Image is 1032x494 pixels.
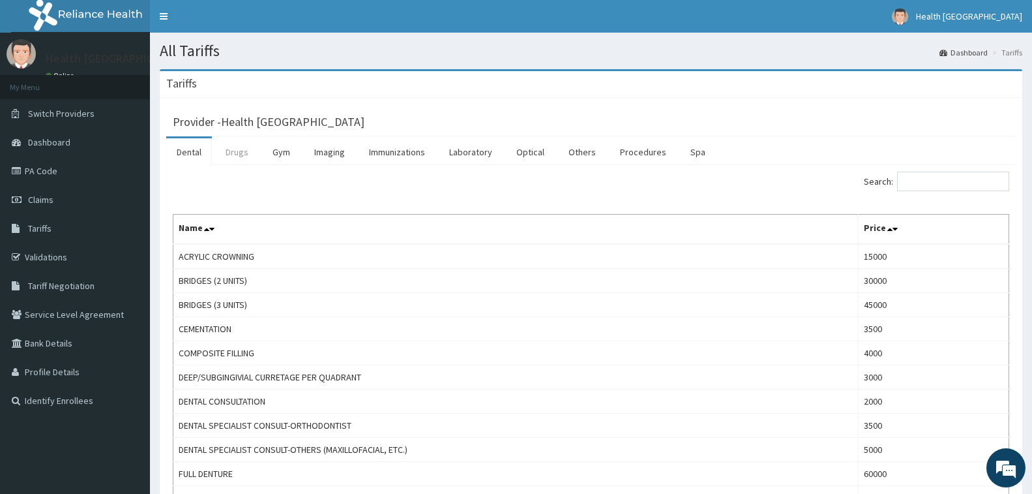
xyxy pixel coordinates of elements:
[680,138,716,166] a: Spa
[939,47,988,58] a: Dashboard
[858,462,1009,486] td: 60000
[173,244,859,269] td: ACRYLIC CROWNING
[173,341,859,365] td: COMPOSITE FILLING
[173,462,859,486] td: FULL DENTURE
[46,53,191,65] p: Health [GEOGRAPHIC_DATA]
[28,223,52,234] span: Tariffs
[916,10,1022,22] span: Health [GEOGRAPHIC_DATA]
[558,138,606,166] a: Others
[858,269,1009,293] td: 30000
[610,138,677,166] a: Procedures
[46,71,77,80] a: Online
[506,138,555,166] a: Optical
[897,172,1009,191] input: Search:
[28,108,95,119] span: Switch Providers
[173,116,364,128] h3: Provider - Health [GEOGRAPHIC_DATA]
[28,280,95,292] span: Tariff Negotiation
[858,341,1009,365] td: 4000
[858,390,1009,414] td: 2000
[858,244,1009,269] td: 15000
[359,138,435,166] a: Immunizations
[262,138,301,166] a: Gym
[28,136,70,148] span: Dashboard
[858,365,1009,390] td: 3000
[858,414,1009,438] td: 3500
[166,138,212,166] a: Dental
[858,438,1009,462] td: 5000
[858,293,1009,317] td: 45000
[28,194,53,206] span: Claims
[173,365,859,390] td: DEEP/SUBGINGIVIAL CURRETAGE PER QUADRANT
[304,138,355,166] a: Imaging
[858,215,1009,245] th: Price
[215,138,259,166] a: Drugs
[989,47,1022,58] li: Tariffs
[173,317,859,341] td: CEMENTATION
[892,8,908,25] img: User Image
[166,78,197,89] h3: Tariffs
[439,138,503,166] a: Laboratory
[173,293,859,317] td: BRIDGES (3 UNITS)
[173,438,859,462] td: DENTAL SPECIALIST CONSULT-OTHERS (MAXILLOFACIAL, ETC.)
[173,269,859,293] td: BRIDGES (2 UNITS)
[858,317,1009,341] td: 3500
[7,39,36,69] img: User Image
[864,172,1009,191] label: Search:
[173,414,859,438] td: DENTAL SPECIALIST CONSULT-ORTHODONTIST
[173,215,859,245] th: Name
[173,390,859,414] td: DENTAL CONSULTATION
[160,42,1022,59] h1: All Tariffs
